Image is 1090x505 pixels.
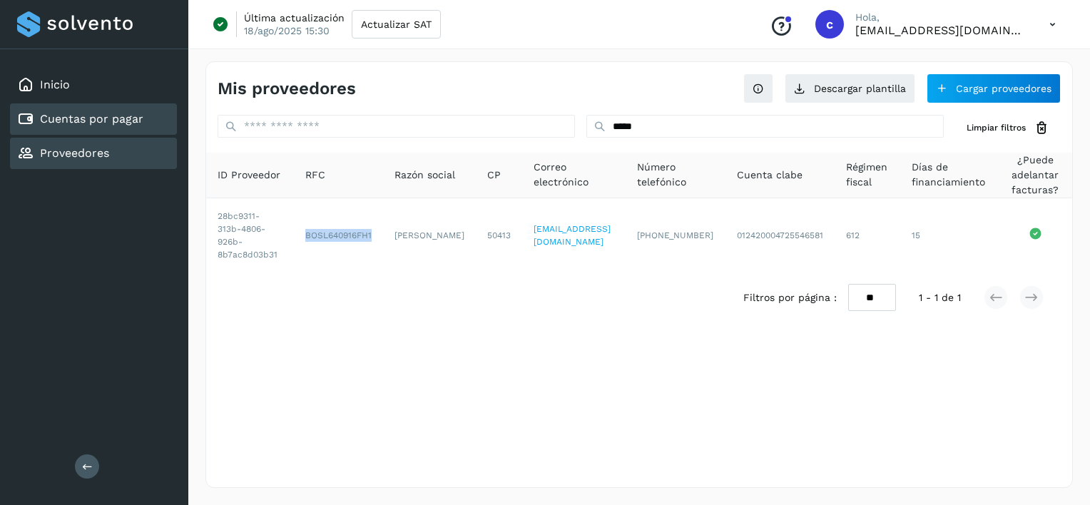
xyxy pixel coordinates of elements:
span: Cuenta clabe [737,168,803,183]
td: 15 [900,198,999,272]
span: Correo electrónico [534,160,613,190]
span: Días de financiamiento [912,160,987,190]
p: 18/ago/2025 15:30 [244,24,330,37]
h4: Mis proveedores [218,78,356,99]
span: ID Proveedor [218,168,280,183]
button: Actualizar SAT [352,10,441,39]
span: Actualizar SAT [361,19,432,29]
button: Descargar plantilla [785,73,915,103]
span: ¿Puede adelantar facturas? [1009,153,1061,198]
button: Limpiar filtros [955,115,1061,141]
button: Cargar proveedores [927,73,1061,103]
span: RFC [305,168,325,183]
td: BOSL640916FH1 [294,198,383,272]
p: Última actualización [244,11,345,24]
td: 612 [835,198,900,272]
span: Filtros por página : [743,290,837,305]
p: cxp@53cargo.com [855,24,1027,37]
a: Cuentas por pagar [40,112,143,126]
div: Proveedores [10,138,177,169]
span: Limpiar filtros [967,121,1026,134]
a: Inicio [40,78,70,91]
span: CP [487,168,501,183]
td: 28bc9311-313b-4806-926b-8b7ac8d03b31 [206,198,294,272]
td: 50413 [476,198,522,272]
span: Razón social [394,168,455,183]
span: Régimen fiscal [846,160,889,190]
td: [PERSON_NAME] [383,198,476,272]
div: Inicio [10,69,177,101]
a: Proveedores [40,146,109,160]
td: 012420004725546581 [725,198,835,272]
span: [PHONE_NUMBER] [637,230,713,240]
span: Número telefónico [637,160,714,190]
div: Cuentas por pagar [10,103,177,135]
a: [EMAIL_ADDRESS][DOMAIN_NAME] [534,224,611,247]
p: Hola, [855,11,1027,24]
span: 1 - 1 de 1 [919,290,961,305]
